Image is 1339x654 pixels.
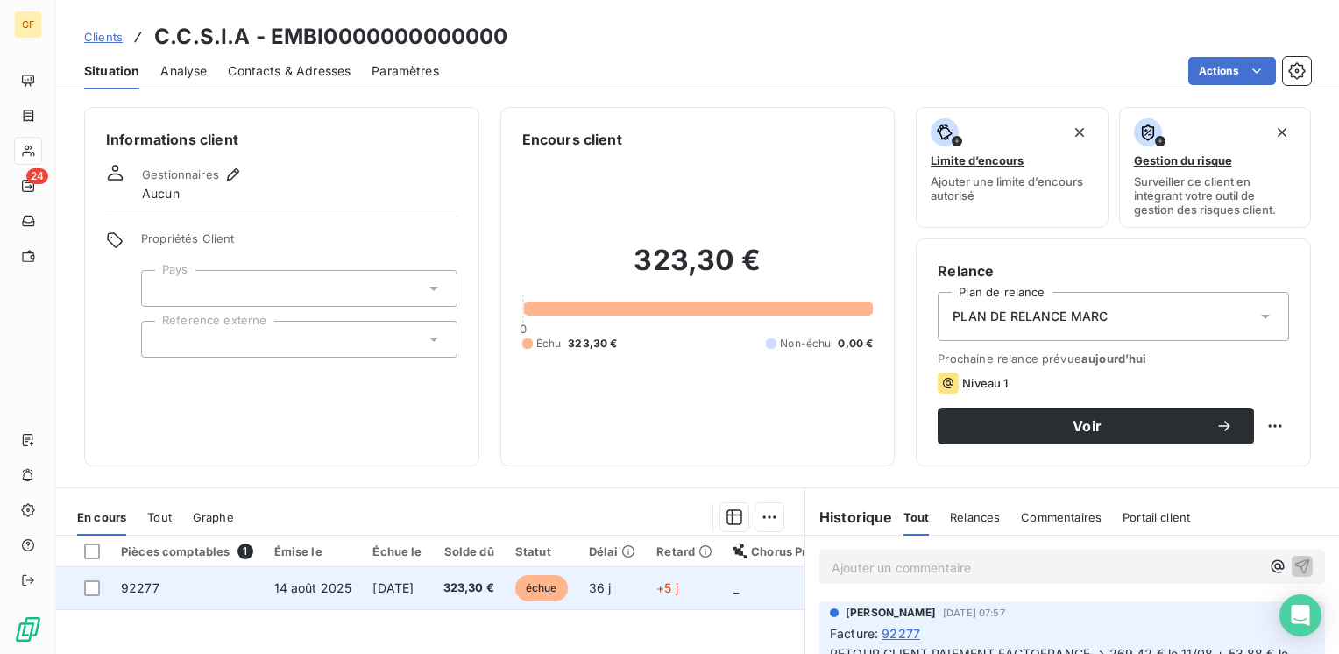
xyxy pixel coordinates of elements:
span: 14 août 2025 [274,580,352,595]
div: Émise le [274,544,352,558]
img: Logo LeanPay [14,615,42,643]
span: +5 j [656,580,678,595]
span: 1 [237,544,253,559]
span: Niveau 1 [962,376,1008,390]
button: Voir [938,408,1254,444]
span: [DATE] 07:57 [943,608,1005,618]
span: Gestionnaires [142,167,219,181]
span: 0,00 € [838,336,873,352]
span: Situation [84,62,139,80]
span: 24 [26,168,48,184]
div: Délai [589,544,636,558]
input: Ajouter une valeur [156,331,170,347]
div: Chorus Pro [733,544,814,558]
span: _ [733,580,739,595]
span: échue [515,575,568,601]
span: [PERSON_NAME] [846,605,936,621]
div: Retard [656,544,712,558]
button: Actions [1188,57,1276,85]
span: Facture : [830,624,878,643]
div: GF [14,11,42,39]
span: Tout [147,510,172,524]
div: Solde dû [443,544,494,558]
h6: Encours client [522,129,622,150]
span: 36 j [589,580,612,595]
span: Prochaine relance prévue [938,352,1289,366]
span: Surveiller ce client en intégrant votre outil de gestion des risques client. [1134,174,1296,217]
span: Ajouter une limite d’encours autorisé [931,174,1093,203]
h6: Historique [805,507,893,528]
span: Analyse [160,62,207,80]
span: Limite d’encours [931,153,1024,167]
span: 0 [520,322,527,336]
div: Pièces comptables [121,544,253,559]
div: Échue le [372,544,422,558]
span: Contacts & Adresses [228,62,351,80]
span: 92277 [121,580,159,595]
span: Graphe [193,510,234,524]
h2: 323,30 € [522,243,874,295]
div: Open Intercom Messenger [1279,594,1321,636]
a: Clients [84,28,123,46]
button: Limite d’encoursAjouter une limite d’encours autorisé [916,107,1108,228]
span: 323,30 € [568,336,617,352]
span: Portail client [1123,510,1190,524]
input: Ajouter une valeur [156,281,170,296]
span: aujourd’hui [1081,352,1147,366]
span: Commentaires [1021,510,1102,524]
span: En cours [77,510,126,524]
h3: C.C.S.I.A - EMBI0000000000000 [154,21,507,53]
span: Paramètres [372,62,439,80]
span: [DATE] [372,580,414,595]
span: PLAN DE RELANCE MARC [953,308,1108,325]
span: 92277 [882,624,920,643]
span: Voir [959,419,1215,433]
button: Gestion du risqueSurveiller ce client en intégrant votre outil de gestion des risques client. [1119,107,1311,228]
span: Relances [950,510,1000,524]
span: 323,30 € [443,579,494,597]
h6: Informations client [106,129,457,150]
span: Propriétés Client [141,231,457,256]
span: Échu [536,336,562,352]
h6: Relance [938,260,1289,281]
span: Aucun [142,185,180,203]
span: Gestion du risque [1134,153,1232,167]
div: Statut [515,544,568,558]
span: Tout [903,510,930,524]
span: Non-échu [780,336,831,352]
span: Clients [84,30,123,44]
